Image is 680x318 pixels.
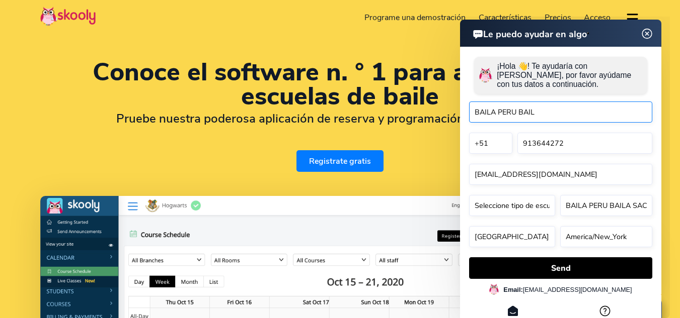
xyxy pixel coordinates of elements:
h1: Conoce el software n. ° 1 para administrar escuelas de baile [40,60,640,109]
a: Programe una demostración [358,10,473,26]
a: Registrate gratis [296,150,384,172]
a: Acceso [577,10,617,26]
h2: Pruebe nuestra poderosa aplicación de reserva y programación de clases GRATIS [40,111,640,126]
a: Características [472,10,538,26]
span: Acceso [584,12,611,23]
span: Precios [545,12,571,23]
a: Precios [538,10,578,26]
button: dropdown menu [625,7,640,30]
img: Skooly [40,7,96,26]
